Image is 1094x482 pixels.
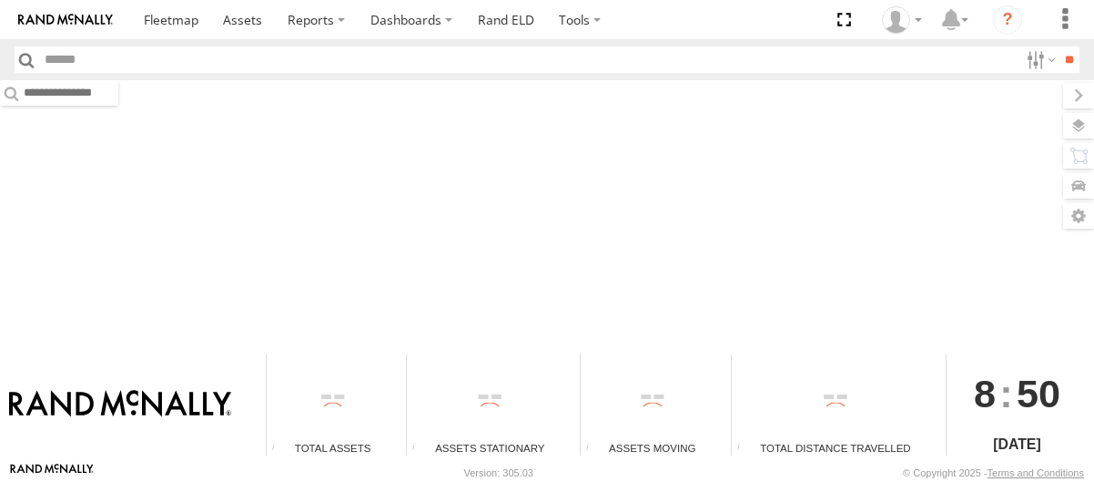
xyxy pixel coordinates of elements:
[1019,46,1059,73] label: Search Filter Options
[732,440,939,456] div: Total Distance Travelled
[407,440,573,456] div: Assets Stationary
[1017,354,1060,433] span: 50
[267,440,400,456] div: Total Assets
[9,390,231,419] img: Rand McNally
[732,442,759,456] div: Total distance travelled by all assets within specified date range and applied filters
[947,354,1088,433] div: :
[876,6,928,34] div: Victor Calcano Jr
[10,464,94,482] a: Visit our Website
[464,467,533,478] div: Version: 305.03
[581,440,724,456] div: Assets Moving
[407,442,434,456] div: Total number of assets current stationary.
[18,14,113,26] img: rand-logo.svg
[581,442,608,456] div: Total number of assets current in transit.
[1063,203,1094,229] label: Map Settings
[947,434,1088,456] div: [DATE]
[267,442,294,456] div: Total number of Enabled Assets
[974,354,996,433] span: 8
[903,467,1084,478] div: © Copyright 2025 -
[993,5,1022,35] i: ?
[988,467,1084,478] a: Terms and Conditions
